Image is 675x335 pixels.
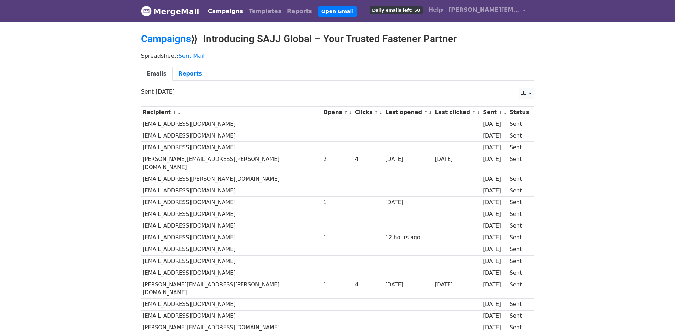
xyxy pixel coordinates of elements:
[323,234,351,242] div: 1
[141,33,191,45] a: Campaigns
[508,232,530,244] td: Sent
[141,220,322,232] td: [EMAIL_ADDRESS][DOMAIN_NAME]
[508,255,530,267] td: Sent
[483,269,506,277] div: [DATE]
[385,199,431,207] div: [DATE]
[483,257,506,266] div: [DATE]
[477,110,480,115] a: ↓
[483,144,506,152] div: [DATE]
[483,312,506,320] div: [DATE]
[483,210,506,218] div: [DATE]
[141,6,152,16] img: MergeMail logo
[483,234,506,242] div: [DATE]
[449,6,519,14] span: [PERSON_NAME][EMAIL_ADDRESS][DOMAIN_NAME]
[141,173,322,185] td: [EMAIL_ADDRESS][PERSON_NAME][DOMAIN_NAME]
[508,185,530,197] td: Sent
[483,245,506,253] div: [DATE]
[508,130,530,142] td: Sent
[344,110,348,115] a: ↑
[383,107,433,118] th: Last opened
[446,3,529,19] a: [PERSON_NAME][EMAIL_ADDRESS][DOMAIN_NAME]
[508,322,530,334] td: Sent
[284,4,315,18] a: Reports
[508,244,530,255] td: Sent
[508,267,530,279] td: Sent
[508,197,530,208] td: Sent
[353,107,383,118] th: Clicks
[141,67,173,81] a: Emails
[173,110,176,115] a: ↑
[435,155,479,163] div: [DATE]
[508,142,530,153] td: Sent
[141,52,534,60] p: Spreadsheet:
[481,107,508,118] th: Sent
[141,118,322,130] td: [EMAIL_ADDRESS][DOMAIN_NAME]
[483,120,506,128] div: [DATE]
[173,67,208,81] a: Reports
[508,118,530,130] td: Sent
[503,110,507,115] a: ↓
[322,107,354,118] th: Opens
[379,110,383,115] a: ↓
[141,310,322,322] td: [EMAIL_ADDRESS][DOMAIN_NAME]
[424,110,428,115] a: ↑
[508,279,530,298] td: Sent
[141,153,322,173] td: [PERSON_NAME][EMAIL_ADDRESS][PERSON_NAME][DOMAIN_NAME]
[385,155,431,163] div: [DATE]
[141,208,322,220] td: [EMAIL_ADDRESS][DOMAIN_NAME]
[205,4,246,18] a: Campaigns
[141,88,534,95] p: Sent [DATE]
[508,208,530,220] td: Sent
[508,298,530,310] td: Sent
[508,153,530,173] td: Sent
[374,110,378,115] a: ↑
[367,3,425,17] a: Daily emails left: 50
[141,244,322,255] td: [EMAIL_ADDRESS][DOMAIN_NAME]
[508,107,530,118] th: Status
[483,300,506,308] div: [DATE]
[483,155,506,163] div: [DATE]
[483,281,506,289] div: [DATE]
[141,322,322,334] td: [PERSON_NAME][EMAIL_ADDRESS][DOMAIN_NAME]
[141,197,322,208] td: [EMAIL_ADDRESS][DOMAIN_NAME]
[472,110,476,115] a: ↑
[355,281,382,289] div: 4
[141,185,322,197] td: [EMAIL_ADDRESS][DOMAIN_NAME]
[179,52,205,59] a: Sent Mail
[385,234,431,242] div: 12 hours ago
[141,107,322,118] th: Recipient
[483,199,506,207] div: [DATE]
[141,298,322,310] td: [EMAIL_ADDRESS][DOMAIN_NAME]
[483,324,506,332] div: [DATE]
[323,155,351,163] div: 2
[483,222,506,230] div: [DATE]
[141,232,322,244] td: [EMAIL_ADDRESS][DOMAIN_NAME]
[426,3,446,17] a: Help
[483,175,506,183] div: [DATE]
[483,187,506,195] div: [DATE]
[508,220,530,232] td: Sent
[435,281,479,289] div: [DATE]
[355,155,382,163] div: 4
[323,199,351,207] div: 1
[370,6,422,14] span: Daily emails left: 50
[508,310,530,322] td: Sent
[349,110,353,115] a: ↓
[141,255,322,267] td: [EMAIL_ADDRESS][DOMAIN_NAME]
[177,110,181,115] a: ↓
[323,281,351,289] div: 1
[483,132,506,140] div: [DATE]
[428,110,432,115] a: ↓
[433,107,482,118] th: Last clicked
[141,267,322,279] td: [EMAIL_ADDRESS][DOMAIN_NAME]
[385,281,431,289] div: [DATE]
[246,4,284,18] a: Templates
[508,173,530,185] td: Sent
[318,6,357,17] a: Open Gmail
[141,33,534,45] h2: ⟫ Introducing SAJJ Global – Your Trusted Fastener Partner
[499,110,502,115] a: ↑
[141,4,199,19] a: MergeMail
[141,130,322,142] td: [EMAIL_ADDRESS][DOMAIN_NAME]
[141,279,322,298] td: [PERSON_NAME][EMAIL_ADDRESS][PERSON_NAME][DOMAIN_NAME]
[141,142,322,153] td: [EMAIL_ADDRESS][DOMAIN_NAME]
